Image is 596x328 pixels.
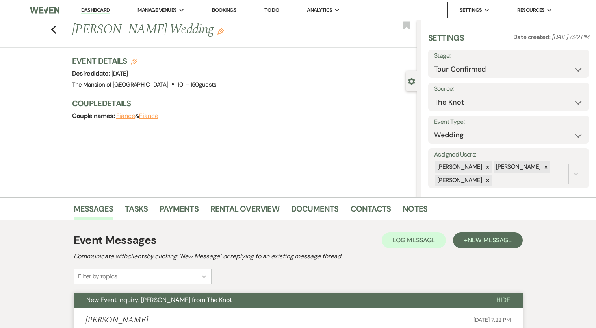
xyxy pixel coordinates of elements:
[111,70,128,77] span: [DATE]
[382,232,446,248] button: Log Message
[72,69,111,77] span: Desired date:
[496,296,510,304] span: Hide
[468,236,511,244] span: New Message
[72,55,217,66] h3: Event Details
[434,149,583,160] label: Assigned Users:
[393,236,435,244] span: Log Message
[453,232,522,248] button: +New Message
[434,116,583,128] label: Event Type:
[473,316,511,323] span: [DATE] 7:22 PM
[72,81,169,88] span: The Mansion of [GEOGRAPHIC_DATA]
[403,203,427,220] a: Notes
[212,7,236,13] a: Bookings
[552,33,589,41] span: [DATE] 7:22 PM
[139,113,158,119] button: Fiance
[484,293,523,308] button: Hide
[428,32,464,50] h3: Settings
[86,296,232,304] span: New Event Inquiry: [PERSON_NAME] from The Knot
[494,161,542,173] div: [PERSON_NAME]
[74,252,523,261] h2: Communicate with clients by clicking "New Message" or replying to an existing message thread.
[78,272,120,281] div: Filter by topics...
[351,203,391,220] a: Contacts
[435,175,483,186] div: [PERSON_NAME]
[177,81,216,88] span: 101 - 150 guests
[72,20,345,39] h1: [PERSON_NAME] Wedding
[217,28,224,35] button: Edit
[408,77,415,85] button: Close lead details
[307,6,332,14] span: Analytics
[160,203,199,220] a: Payments
[517,6,544,14] span: Resources
[434,50,583,62] label: Stage:
[460,6,482,14] span: Settings
[74,203,113,220] a: Messages
[85,315,148,325] h5: [PERSON_NAME]
[116,112,158,120] span: &
[74,232,157,249] h1: Event Messages
[137,6,176,14] span: Manage Venues
[116,113,136,119] button: Fiance
[74,293,484,308] button: New Event Inquiry: [PERSON_NAME] from The Knot
[72,112,116,120] span: Couple names:
[264,7,279,13] a: To Do
[81,7,110,14] a: Dashboard
[125,203,148,220] a: Tasks
[291,203,339,220] a: Documents
[435,161,483,173] div: [PERSON_NAME]
[210,203,279,220] a: Rental Overview
[434,83,583,95] label: Source:
[513,33,552,41] span: Date created:
[72,98,410,109] h3: Couple Details
[30,2,59,18] img: Weven Logo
